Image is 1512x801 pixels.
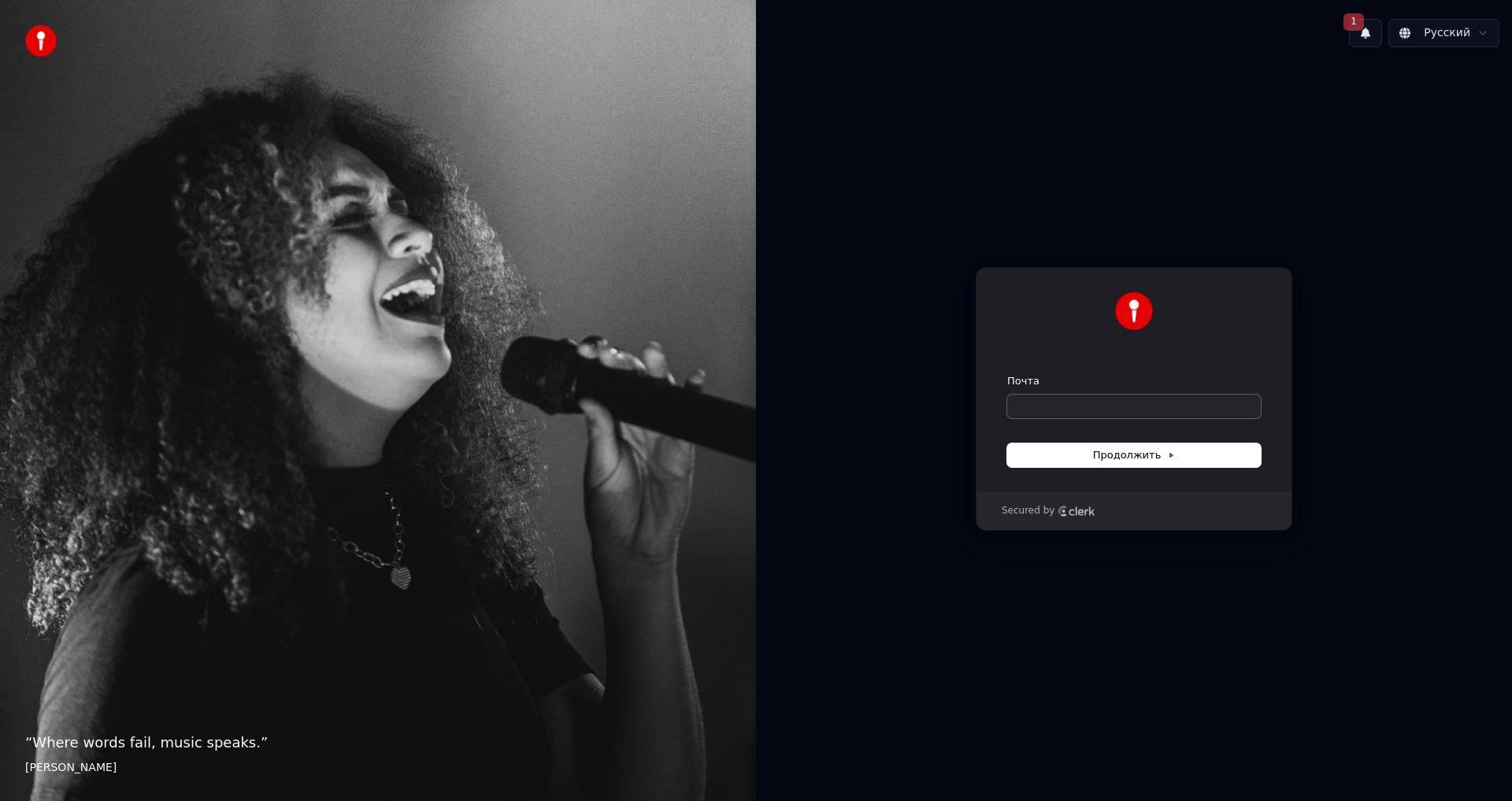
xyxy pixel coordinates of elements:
[25,732,731,754] p: “ Where words fail, music speaks. ”
[1007,374,1039,388] label: Почта
[1349,19,1382,47] button: 1
[25,25,57,57] img: youka
[1093,448,1176,462] span: Продолжить
[1007,443,1261,467] button: Продолжить
[1343,13,1364,31] span: 1
[1058,506,1095,517] a: Clerk logo
[1002,505,1054,517] p: Secured by
[25,760,731,776] footer: [PERSON_NAME]
[1115,292,1153,330] img: Youka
